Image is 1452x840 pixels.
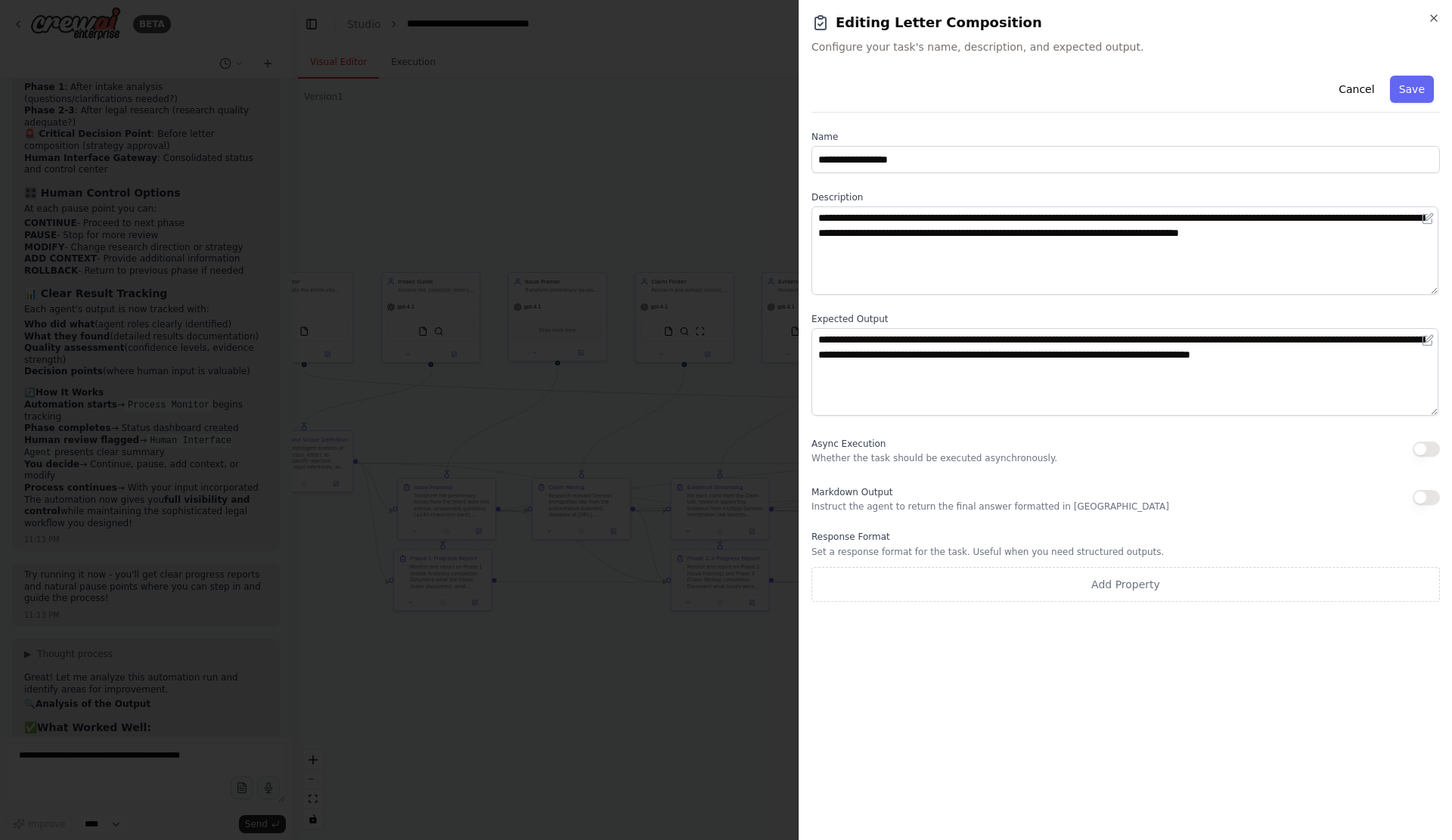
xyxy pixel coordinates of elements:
[811,452,1057,464] p: Whether the task should be executed asynchronously.
[811,501,1169,513] p: Instruct the agent to return the final answer formatted in [GEOGRAPHIC_DATA]
[811,567,1440,602] button: Add Property
[1419,209,1437,228] button: Open in editor
[811,531,1440,543] label: Response Format
[811,439,886,449] span: Async Execution
[811,39,1440,54] span: Configure your task's name, description, and expected output.
[1419,331,1437,349] button: Open in editor
[1329,76,1383,103] button: Cancel
[1390,76,1434,103] button: Save
[811,12,1440,33] h2: Editing Letter Composition
[811,546,1440,558] p: Set a response format for the task. Useful when you need structured outputs.
[811,131,1440,143] label: Name
[811,191,1440,203] label: Description
[811,487,892,497] span: Markdown Output
[811,313,1440,325] label: Expected Output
